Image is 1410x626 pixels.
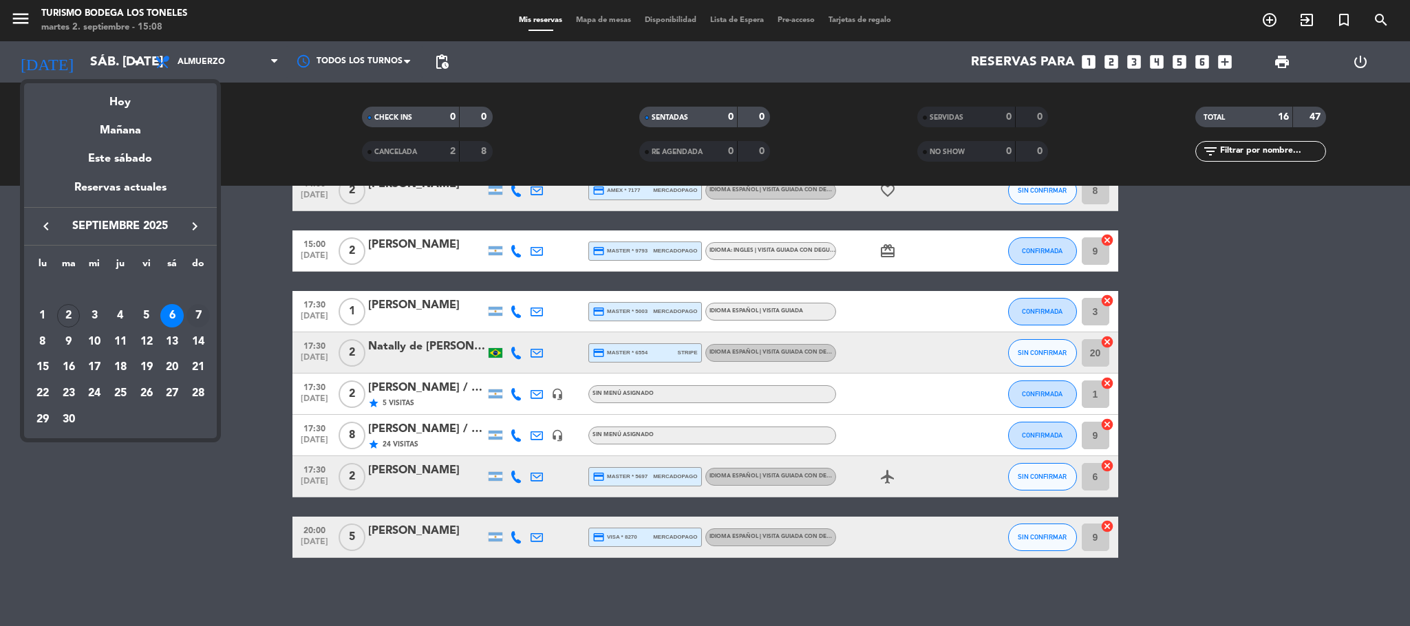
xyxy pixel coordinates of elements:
div: 4 [109,304,132,327]
td: 20 de septiembre de 2025 [160,355,186,381]
td: 27 de septiembre de 2025 [160,380,186,407]
td: 17 de septiembre de 2025 [81,355,107,381]
div: 9 [57,330,81,354]
button: keyboard_arrow_left [34,217,58,235]
div: 10 [83,330,106,354]
th: martes [56,256,82,277]
td: 11 de septiembre de 2025 [107,329,133,355]
i: keyboard_arrow_left [38,218,54,235]
td: 25 de septiembre de 2025 [107,380,133,407]
td: 8 de septiembre de 2025 [30,329,56,355]
div: 16 [57,356,81,380]
div: 21 [186,356,210,380]
div: 1 [31,304,54,327]
th: viernes [133,256,160,277]
div: 8 [31,330,54,354]
div: Reservas actuales [24,179,217,207]
td: 19 de septiembre de 2025 [133,355,160,381]
div: Mañana [24,111,217,140]
td: 4 de septiembre de 2025 [107,303,133,329]
td: 9 de septiembre de 2025 [56,329,82,355]
td: 22 de septiembre de 2025 [30,380,56,407]
div: 30 [57,408,81,431]
div: 28 [186,382,210,405]
td: 30 de septiembre de 2025 [56,407,82,433]
th: jueves [107,256,133,277]
div: 14 [186,330,210,354]
i: keyboard_arrow_right [186,218,203,235]
div: 24 [83,382,106,405]
td: 29 de septiembre de 2025 [30,407,56,433]
div: 15 [31,356,54,380]
td: 15 de septiembre de 2025 [30,355,56,381]
td: 2 de septiembre de 2025 [56,303,82,329]
div: 18 [109,356,132,380]
td: 28 de septiembre de 2025 [185,380,211,407]
div: 25 [109,382,132,405]
div: 17 [83,356,106,380]
td: 14 de septiembre de 2025 [185,329,211,355]
td: 13 de septiembre de 2025 [160,329,186,355]
td: 21 de septiembre de 2025 [185,355,211,381]
td: 7 de septiembre de 2025 [185,303,211,329]
th: miércoles [81,256,107,277]
button: keyboard_arrow_right [182,217,207,235]
div: 27 [160,382,184,405]
td: SEP. [30,277,211,303]
td: 26 de septiembre de 2025 [133,380,160,407]
div: 2 [57,304,81,327]
div: 3 [83,304,106,327]
div: 29 [31,408,54,431]
div: 26 [135,382,158,405]
div: 12 [135,330,158,354]
th: sábado [160,256,186,277]
div: 19 [135,356,158,380]
td: 24 de septiembre de 2025 [81,380,107,407]
td: 10 de septiembre de 2025 [81,329,107,355]
td: 3 de septiembre de 2025 [81,303,107,329]
div: 13 [160,330,184,354]
td: 1 de septiembre de 2025 [30,303,56,329]
th: lunes [30,256,56,277]
td: 6 de septiembre de 2025 [160,303,186,329]
div: Hoy [24,83,217,111]
div: 23 [57,382,81,405]
td: 18 de septiembre de 2025 [107,355,133,381]
div: 11 [109,330,132,354]
div: 5 [135,304,158,327]
div: Este sábado [24,140,217,178]
div: 7 [186,304,210,327]
span: septiembre 2025 [58,217,182,235]
td: 5 de septiembre de 2025 [133,303,160,329]
td: 23 de septiembre de 2025 [56,380,82,407]
div: 20 [160,356,184,380]
td: 12 de septiembre de 2025 [133,329,160,355]
th: domingo [185,256,211,277]
div: 22 [31,382,54,405]
div: 6 [160,304,184,327]
td: 16 de septiembre de 2025 [56,355,82,381]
